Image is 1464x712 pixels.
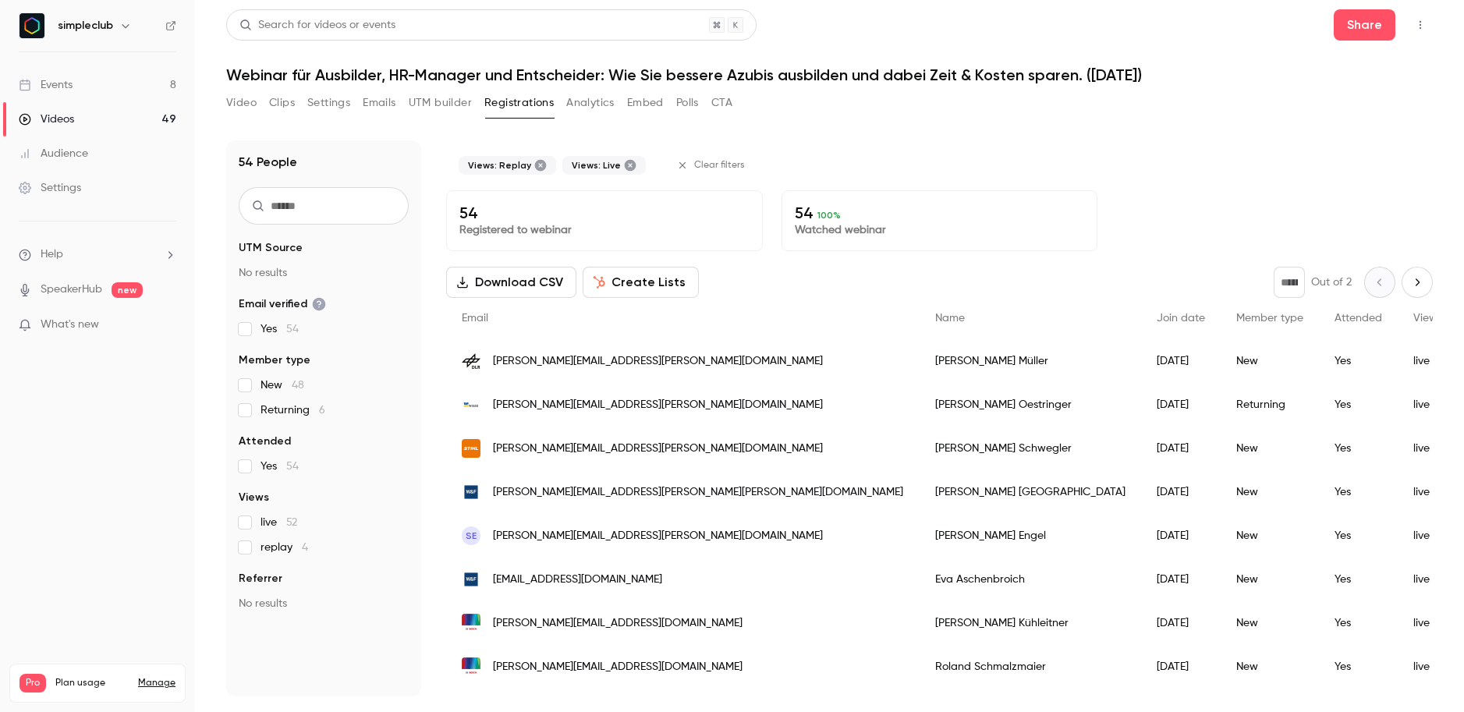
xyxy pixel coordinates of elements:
h1: Webinar für Ausbilder, HR-Manager und Entscheider: Wie Sie bessere Azubis ausbilden und dabei Zei... [226,66,1433,84]
p: Out of 2 [1311,275,1352,290]
button: Clips [269,90,295,115]
span: [PERSON_NAME][EMAIL_ADDRESS][PERSON_NAME][DOMAIN_NAME] [493,528,823,544]
div: New [1221,427,1319,470]
div: Settings [19,180,81,196]
span: Plan usage [55,677,129,689]
div: Yes [1319,514,1398,558]
span: 6 [319,405,325,416]
div: Videos [19,112,74,127]
div: Yes [1319,558,1398,601]
div: New [1221,339,1319,383]
button: Settings [307,90,350,115]
button: Remove "Live views" from selected filters [624,159,636,172]
p: No results [239,596,409,611]
button: Download CSV [446,267,576,298]
img: at.bosch.com [462,657,480,676]
div: Eva Aschenbroich [920,558,1141,601]
h1: 54 People [239,153,297,172]
div: Audience [19,146,88,161]
div: Returning [1221,383,1319,427]
section: facet-groups [239,240,409,611]
iframe: Noticeable Trigger [158,318,176,332]
img: wisag.de [462,395,480,414]
div: Yes [1319,601,1398,645]
div: [DATE] [1141,383,1221,427]
span: Returning [261,402,325,418]
span: 54 [286,461,299,472]
div: [DATE] [1141,470,1221,514]
span: [PERSON_NAME][EMAIL_ADDRESS][PERSON_NAME][DOMAIN_NAME] [493,353,823,370]
span: UTM Source [239,240,303,256]
span: 54 [286,324,299,335]
button: Emails [363,90,395,115]
img: dlr.de [462,352,480,370]
div: [DATE] [1141,645,1221,689]
span: [PERSON_NAME][EMAIL_ADDRESS][DOMAIN_NAME] [493,659,743,675]
span: Referrer [239,571,282,586]
span: SE [466,529,477,543]
span: Yes [261,459,299,474]
p: Watched webinar [795,222,1085,238]
div: Yes [1319,383,1398,427]
span: [PERSON_NAME][EMAIL_ADDRESS][PERSON_NAME][DOMAIN_NAME] [493,441,823,457]
div: [DATE] [1141,558,1221,601]
button: Clear filters [671,153,754,178]
button: Registrations [484,90,554,115]
button: Remove "Replay views" from selected filters [534,159,547,172]
div: New [1221,601,1319,645]
div: Yes [1319,645,1398,689]
img: simpleclub [19,13,44,38]
div: New [1221,645,1319,689]
div: New [1221,558,1319,601]
span: Name [935,313,965,324]
span: Help [41,246,63,263]
div: New [1221,514,1319,558]
span: [EMAIL_ADDRESS][DOMAIN_NAME] [493,572,662,588]
img: stihl.de [462,439,480,458]
div: Events [19,77,73,93]
div: [PERSON_NAME] Kühleitner [920,601,1141,645]
div: [PERSON_NAME] [GEOGRAPHIC_DATA] [920,470,1141,514]
div: [DATE] [1141,514,1221,558]
button: Next page [1402,267,1433,298]
li: help-dropdown-opener [19,246,176,263]
div: Search for videos or events [239,17,395,34]
span: What's new [41,317,99,333]
div: [DATE] [1141,427,1221,470]
div: Yes [1319,339,1398,383]
button: Polls [676,90,699,115]
span: Yes [261,321,299,337]
p: No results [239,265,409,281]
span: Member type [1236,313,1303,324]
span: Clear filters [694,159,745,172]
span: replay [261,540,308,555]
span: Email verified [239,296,326,312]
div: [PERSON_NAME] Müller [920,339,1141,383]
span: new [112,282,143,298]
span: [PERSON_NAME][EMAIL_ADDRESS][DOMAIN_NAME] [493,615,743,632]
span: Email [462,313,488,324]
a: Manage [138,677,175,689]
span: Views [1413,313,1442,324]
div: Yes [1319,470,1398,514]
img: wf-ib.de [462,570,480,589]
div: Roland Schmalzmaier [920,645,1141,689]
button: Video [226,90,257,115]
span: 4 [302,542,308,553]
div: New [1221,470,1319,514]
h6: simpleclub [58,18,113,34]
span: 48 [292,380,304,391]
div: Yes [1319,427,1398,470]
button: UTM builder [409,90,472,115]
span: Views: Live [572,159,621,172]
span: [PERSON_NAME][EMAIL_ADDRESS][PERSON_NAME][PERSON_NAME][DOMAIN_NAME] [493,484,903,501]
span: Member type [239,352,310,368]
img: wf-ib.de [462,483,480,501]
button: Share [1334,9,1395,41]
span: Attended [239,434,291,449]
div: [PERSON_NAME] Schwegler [920,427,1141,470]
div: [DATE] [1141,601,1221,645]
span: Pro [19,674,46,693]
a: SpeakerHub [41,282,102,298]
span: Join date [1157,313,1205,324]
